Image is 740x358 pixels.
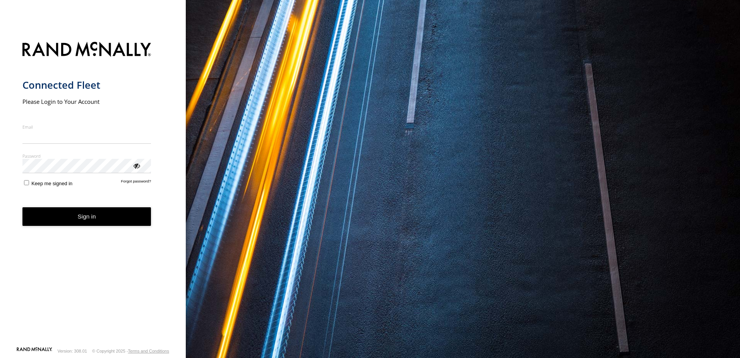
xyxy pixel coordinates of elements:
[31,181,72,186] span: Keep me signed in
[22,98,151,105] h2: Please Login to Your Account
[22,37,164,346] form: main
[22,40,151,60] img: Rand McNally
[58,349,87,353] div: Version: 308.01
[24,180,29,185] input: Keep me signed in
[92,349,169,353] div: © Copyright 2025 -
[22,207,151,226] button: Sign in
[132,162,140,169] div: ViewPassword
[22,79,151,91] h1: Connected Fleet
[22,153,151,159] label: Password
[128,349,169,353] a: Terms and Conditions
[22,124,151,130] label: Email
[17,347,52,355] a: Visit our Website
[121,179,151,186] a: Forgot password?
